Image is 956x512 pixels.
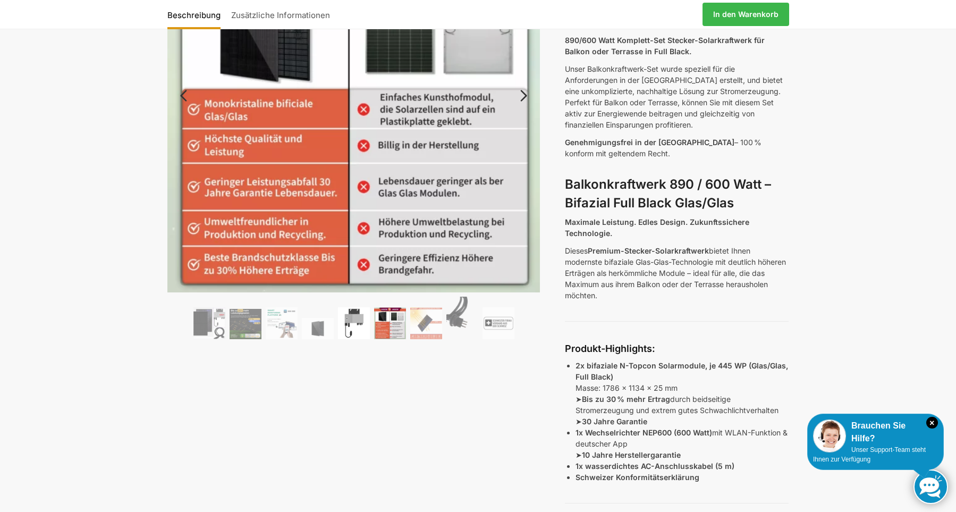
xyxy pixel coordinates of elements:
[582,395,670,404] strong: Bis zu 30 % mehr Ertrag
[582,417,647,426] strong: 30 Jahre Garantie
[410,307,442,339] img: Bificial 30 % mehr Leistung
[565,36,765,56] strong: 890/600 Watt Komplett-Set Stecker-Solarkraftwerk für Balkon oder Terrasse in Full Black.
[226,2,335,27] a: Zusätzliche Informationen
[565,138,734,147] span: Genehmigungsfrei in der [GEOGRAPHIC_DATA]
[446,297,478,339] img: Anschlusskabel-3meter_schweizer-stecker
[565,138,762,158] span: – 100 % konform mit geltendem Recht.
[588,246,709,255] strong: Premium-Stecker-Solarkraftwerk
[582,450,681,459] strong: 10 Jahre Herstellergarantie
[483,307,514,339] img: Balkonkraftwerk 890/600 Watt bificial Glas/Glas – Bild 9
[813,419,938,445] div: Brauchen Sie Hilfe?
[302,318,334,339] img: Maysun
[193,307,225,339] img: Bificiales Hochleistungsmodul
[576,461,734,471] strong: 1x wasserdichtes AC-Anschlusskabel (5 m)
[565,63,789,130] p: Unser Balkonkraftwerk-Set wurde speziell für die Anforderungen in der [GEOGRAPHIC_DATA] erstellt,...
[565,177,771,211] strong: Balkonkraftwerk 890 / 600 Watt – Bifazial Full Black Glas/Glas
[576,428,712,437] strong: 1x Wechselrichter NEP600 (600 Watt)
[576,361,788,381] strong: 2x bifaziale N-Topcon Solarmodule, je 445 WP (Glas/Glas, Full Black)
[576,427,789,460] p: mit WLAN-Funktion & deutscher App ➤
[338,307,370,339] img: Balkonkraftwerk 890/600 Watt bificial Glas/Glas – Bild 5
[703,3,789,26] a: In den Warenkorb
[576,360,789,427] p: Masse: 1786 x 1134 x 25 mm ➤ durch beidseitige Stromerzeugung und extrem gutes Schwachlichtverhal...
[565,343,655,354] strong: Produkt-Highlights:
[565,245,789,301] p: Dieses bietet Ihnen modernste bifaziale Glas-Glas-Technologie mit deutlich höheren Erträgen als h...
[926,417,938,429] i: Schließen
[813,419,846,452] img: Customer service
[576,473,699,482] strong: Schweizer Konformitätserklärung
[565,217,749,238] strong: Maximale Leistung. Edles Design. Zukunftssichere Technologie.
[230,309,261,339] img: Balkonkraftwerk 890/600 Watt bificial Glas/Glas – Bild 2
[813,446,926,463] span: Unser Support-Team steht Ihnen zur Verfügung
[167,2,226,27] a: Beschreibung
[374,307,406,339] img: Bificial im Vergleich zu billig Modulen
[266,307,298,339] img: Balkonkraftwerk 890/600 Watt bificial Glas/Glas – Bild 3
